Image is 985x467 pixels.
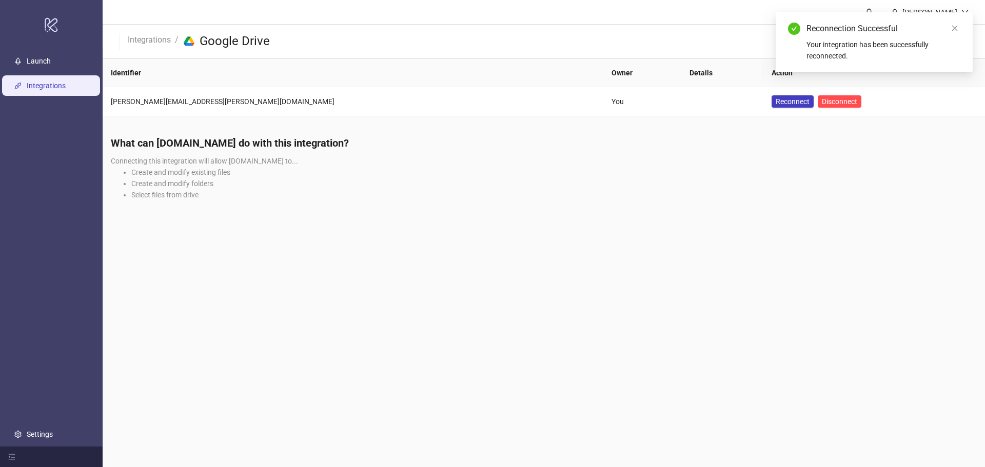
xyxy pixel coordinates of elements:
div: You [612,96,673,107]
li: Create and modify folders [131,178,977,189]
th: Owner [603,59,681,87]
a: Close [949,23,960,34]
li: Create and modify existing files [131,167,977,178]
div: Your integration has been successfully reconnected. [806,39,960,62]
span: menu-fold [8,453,15,460]
span: Reconnect [776,97,810,106]
th: Action [763,59,985,87]
a: Integrations [27,82,66,90]
span: check-circle [788,23,800,35]
div: Reconnection Successful [806,23,960,35]
span: down [961,9,969,16]
span: Connecting this integration will allow [DOMAIN_NAME] to... [111,157,298,165]
th: Details [681,59,764,87]
a: Settings [27,430,53,438]
li: / [175,33,179,50]
span: Disconnect [822,97,857,106]
h4: What can [DOMAIN_NAME] do with this integration? [111,136,977,150]
div: [PERSON_NAME] [898,7,961,18]
button: Reconnect [772,95,814,108]
a: Launch [27,57,51,65]
th: Identifier [103,59,603,87]
span: user [891,9,898,16]
h3: Google Drive [200,33,270,50]
span: bell [865,8,873,15]
span: close [951,25,958,32]
div: [PERSON_NAME][EMAIL_ADDRESS][PERSON_NAME][DOMAIN_NAME] [111,96,595,107]
li: Select files from drive [131,189,977,200]
button: Disconnect [818,95,861,108]
a: Integrations [126,33,173,45]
